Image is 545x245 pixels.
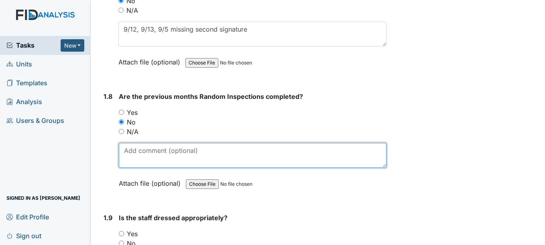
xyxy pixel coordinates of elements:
[6,114,64,127] span: Users & Groups
[119,119,124,125] input: No
[118,53,183,67] label: Attach file (optional)
[61,39,85,52] button: New
[118,8,124,13] input: N/A
[127,108,138,117] label: Yes
[6,229,41,242] span: Sign out
[119,231,124,236] input: Yes
[104,213,112,223] label: 1.9
[104,92,112,101] label: 1.8
[119,214,228,222] span: Is the staff dressed appropriately?
[127,117,136,127] label: No
[6,192,80,204] span: Signed in as [PERSON_NAME]
[126,6,138,15] label: N/A
[119,92,303,100] span: Are the previous months Random Inspections completed?
[119,174,184,188] label: Attach file (optional)
[6,58,32,70] span: Units
[6,96,42,108] span: Analysis
[6,211,49,223] span: Edit Profile
[119,110,124,115] input: Yes
[127,127,138,137] label: N/A
[6,77,47,89] span: Templates
[6,40,61,50] a: Tasks
[119,129,124,134] input: N/A
[127,229,138,239] label: Yes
